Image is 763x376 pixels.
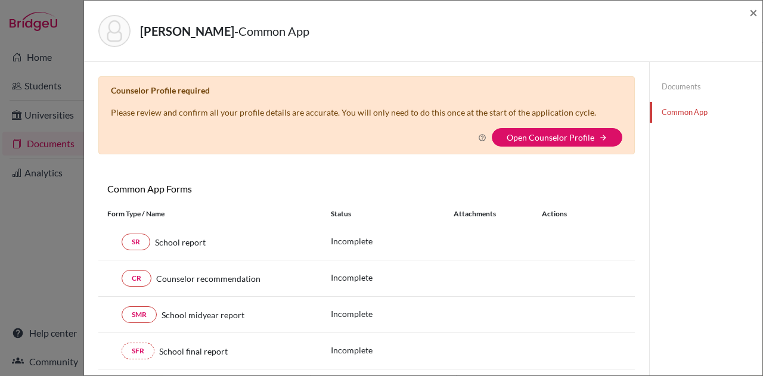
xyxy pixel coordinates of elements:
[122,270,151,287] a: CR
[331,271,454,284] p: Incomplete
[331,344,454,356] p: Incomplete
[122,343,154,359] a: SFR
[650,76,762,97] a: Documents
[749,4,758,21] span: ×
[140,24,234,38] strong: [PERSON_NAME]
[492,128,622,147] button: Open Counselor Profilearrow_forward
[599,133,607,142] i: arrow_forward
[155,236,206,248] span: School report
[162,309,244,321] span: School midyear report
[507,132,594,142] a: Open Counselor Profile
[331,307,454,320] p: Incomplete
[528,209,601,219] div: Actions
[98,183,367,194] h6: Common App Forms
[111,106,596,119] p: Please review and confirm all your profile details are accurate. You will only need to do this on...
[122,306,157,323] a: SMR
[234,24,309,38] span: - Common App
[111,85,210,95] b: Counselor Profile required
[331,209,454,219] div: Status
[454,209,528,219] div: Attachments
[749,5,758,20] button: Close
[156,272,260,285] span: Counselor recommendation
[98,209,322,219] div: Form Type / Name
[331,235,454,247] p: Incomplete
[650,102,762,123] a: Common App
[159,345,228,358] span: School final report
[122,234,150,250] a: SR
